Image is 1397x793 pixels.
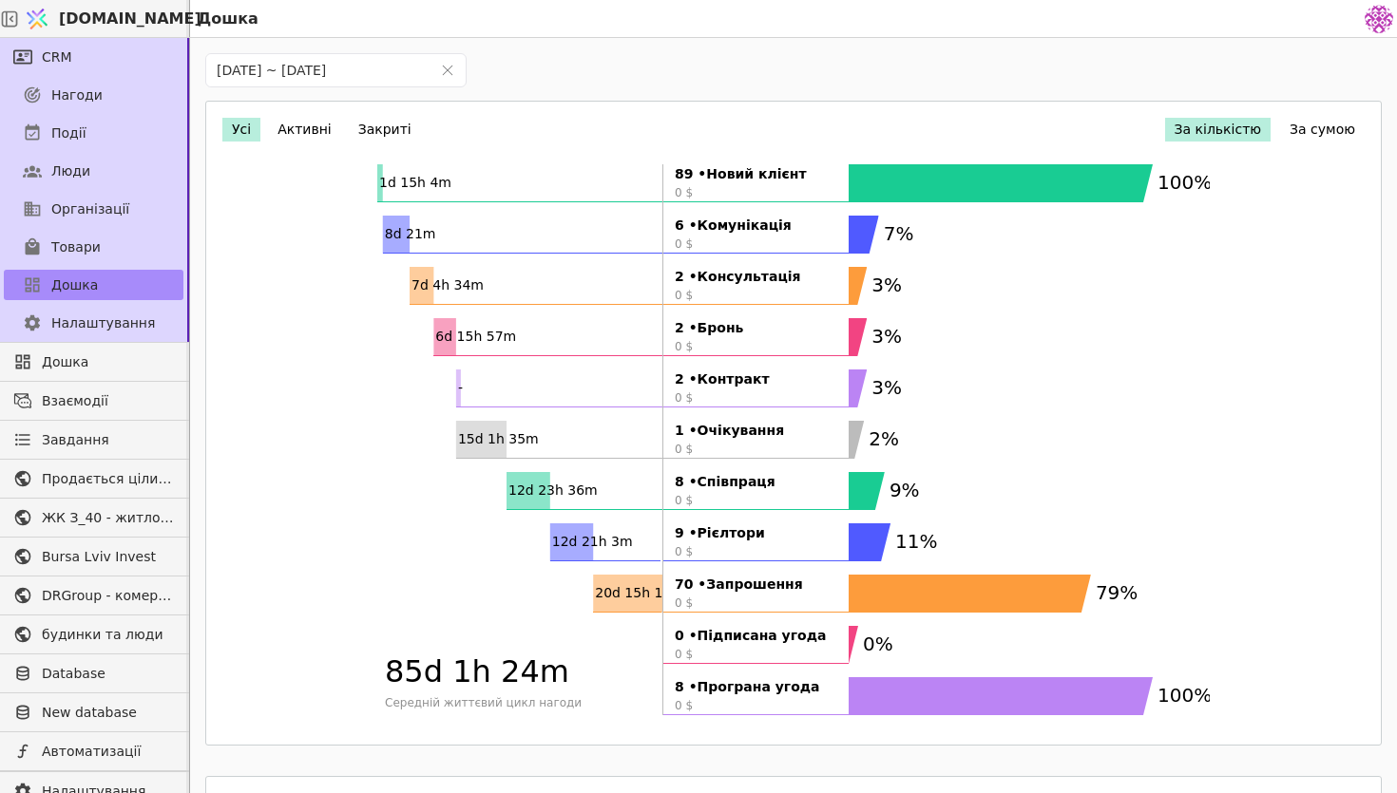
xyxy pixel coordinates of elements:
[4,156,183,186] a: Люди
[895,530,937,553] text: 11%
[222,118,260,142] button: Усі
[42,469,174,489] span: Продається цілий будинок [PERSON_NAME] нерухомість
[51,85,103,105] span: Нагоди
[675,338,837,355] span: 0 $
[1280,118,1365,142] button: За сумою
[19,1,190,37] a: [DOMAIN_NAME]
[51,237,101,257] span: Товари
[4,308,183,338] a: Налаштування
[675,184,837,201] span: 0 $
[42,47,72,67] span: CRM
[4,347,183,377] a: Дошка
[42,391,174,411] span: Взаємодії
[4,194,183,224] a: Організації
[42,664,174,684] span: Database
[595,585,684,600] text: 20d 15h 11m
[441,64,454,77] button: Clear
[1158,684,1212,707] text: 100%
[675,236,837,253] span: 0 $
[884,222,914,245] text: 7%
[890,479,920,501] text: 9%
[4,541,183,572] a: Bursa Lviv Invest
[675,677,837,697] strong: 8 • Програна угода
[4,386,183,416] a: Взаємодії
[51,275,98,295] span: Дошка
[1158,171,1212,194] text: 100%
[42,586,174,606] span: DRGroup - комерційна нерухоомість
[4,425,183,455] a: Завдання
[51,313,155,333] span: Налаштування
[675,267,837,287] strong: 2 • Консультація
[675,389,837,406] span: 0 $
[59,8,201,30] span: [DOMAIN_NAME]
[206,54,430,86] input: dd/MM/yyyy ~ dd/MM/yyyy
[675,164,837,184] strong: 89 • Новий клієнт
[4,270,183,300] a: Дошка
[675,287,837,304] span: 0 $
[349,118,421,142] button: Закриті
[675,318,837,338] strong: 2 • Бронь
[675,575,837,595] strong: 70 • Запрошення
[675,595,837,612] span: 0 $
[42,742,174,762] span: Автоматизації
[190,8,258,30] h2: Дошка
[675,472,837,492] strong: 8 • Співпраця
[4,619,183,650] a: будинки та люди
[675,543,837,560] span: 0 $
[51,199,129,219] span: Організації
[675,626,837,646] strong: 0 • Підписана угода
[675,523,837,543] strong: 9 • Рієлтори
[268,118,341,142] button: Активні
[863,633,893,655] text: 0%
[1096,581,1138,604] text: 79%
[42,430,109,450] span: Завдання
[4,736,183,766] a: Автоматизації
[4,580,183,611] a: DRGroup - комерційна нерухоомість
[871,376,902,399] text: 3%
[675,697,837,714] span: 0 $
[458,431,539,446] text: 15d 1h 35m
[4,42,183,72] a: CRM
[4,463,183,494] a: Продається цілий будинок [PERSON_NAME] нерухомість
[385,694,655,711] span: Середній життєвий цикл нагоди
[871,325,902,348] text: 3%
[675,492,837,509] span: 0 $
[51,161,90,181] span: Люди
[51,123,86,143] span: Події
[675,421,837,441] strong: 1 • Очікування
[4,118,183,148] a: Події
[675,646,837,663] span: 0 $
[4,658,183,689] a: Database
[441,64,454,77] svg: close
[4,697,183,727] a: New database
[42,352,174,372] span: Дошка
[871,274,902,296] text: 3%
[675,369,837,389] strong: 2 • Контракт
[869,427,899,450] text: 2%
[42,625,174,645] span: будинки та люди
[675,441,837,458] span: 0 $
[4,232,183,262] a: Товари
[42,508,174,528] span: ЖК З_40 - житлова та комерційна нерухомість класу Преміум
[411,277,484,293] text: 7d 4h 34m
[508,482,598,498] text: 12d 23h 36m
[42,547,174,567] span: Bursa Lviv Invest
[458,380,463,395] text: -
[385,649,655,694] span: 85d 1h 24m
[552,534,633,549] text: 12d 21h 3m
[4,80,183,110] a: Нагоди
[42,703,174,723] span: New database
[379,175,451,190] text: 1d 15h 4m
[4,502,183,533] a: ЖК З_40 - житлова та комерційна нерухомість класу Преміум
[23,1,51,37] img: Logo
[385,226,436,241] text: 8d 21m
[1365,5,1393,33] img: 137b5da8a4f5046b86490006a8dec47a
[1165,118,1272,142] button: За кількістю
[675,216,837,236] strong: 6 • Комунікація
[435,329,516,344] text: 6d 15h 57m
